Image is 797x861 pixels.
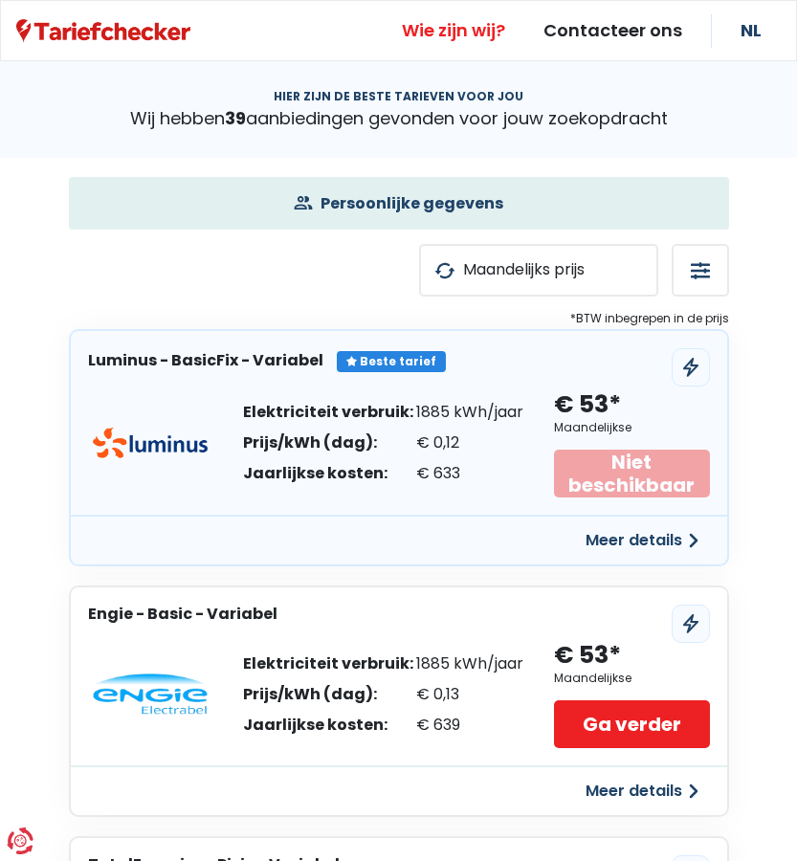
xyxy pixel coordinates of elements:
[88,605,277,623] h3: Engie - Basic - Variabel
[69,177,729,230] button: Persoonlijke gegevens
[69,308,729,329] div: *BTW inbegrepen in de prijs
[243,687,413,702] div: Prijs/kWh (dag):
[93,673,208,716] img: Engie
[554,672,631,685] div: Maandelijkse
[574,523,710,558] button: Meer details
[88,351,323,369] h3: Luminus - BasicFix - Variabel
[243,656,413,672] div: Elektriciteit verbruik:
[93,428,208,458] img: Luminus
[16,19,190,43] img: Tariefchecker logo
[416,717,523,733] div: € 639
[243,717,413,733] div: Jaarlijkse kosten:
[225,106,246,130] span: 39
[69,90,729,103] h1: Hier zijn de beste tarieven voor jou
[416,466,523,481] div: € 633
[69,108,729,129] p: Wij hebben aanbiedingen gevonden voor jouw zoekopdracht
[554,640,621,672] div: € 53*
[554,700,710,748] a: Ga verder
[337,351,446,372] div: Beste tarief
[554,389,621,421] div: € 53*
[243,466,413,481] div: Jaarlijkse kosten:
[243,435,413,451] div: Prijs/kWh (dag):
[554,450,710,497] div: Niet beschikbaar
[574,774,710,808] button: Meer details
[554,421,631,434] div: Maandelijkse
[16,18,190,43] a: Tariefchecker
[416,687,523,702] div: € 0,13
[419,244,658,297] button: Maandelijks prijs
[416,405,523,420] div: 1885 kWh/jaar
[416,656,523,672] div: 1885 kWh/jaar
[416,435,523,451] div: € 0,12
[243,405,413,420] div: Elektriciteit verbruik:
